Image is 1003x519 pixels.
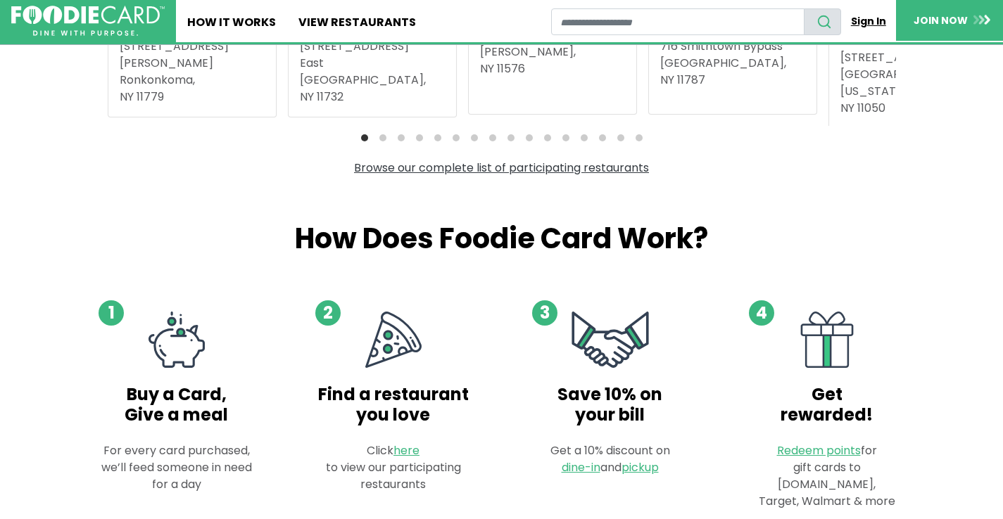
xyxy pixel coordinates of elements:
a: Sign In [841,8,896,34]
li: Page dot 16 [636,134,643,141]
p: For every card purchased, we’ll feed someone in need for a day [91,442,263,493]
li: Page dot 15 [617,134,624,141]
li: Page dot 4 [416,134,423,141]
address: [STREET_ADDRESS] [GEOGRAPHIC_DATA][US_STATE], NY 11050 [840,49,985,117]
address: [STREET_ADDRESS] East [GEOGRAPHIC_DATA], NY 11732 [300,38,445,105]
li: Page dot 13 [581,134,588,141]
h4: Buy a Card, Give a meal [91,385,263,425]
address: 716 Smithtown Bypass [GEOGRAPHIC_DATA], NY 11787 [660,38,805,89]
a: Redeem points [777,442,861,459]
li: Page dot 12 [562,134,569,141]
li: Page dot 5 [434,134,441,141]
p: Click to view our participating restaurants [308,442,479,493]
li: Page dot 6 [453,134,460,141]
button: search [804,8,841,35]
a: pickup [622,459,659,475]
a: here [393,442,420,459]
li: Page dot 8 [489,134,496,141]
li: Page dot 9 [507,134,515,141]
h4: Get rewarded! [752,385,902,425]
a: Browse our complete list of participating restaurants [354,160,649,176]
img: FoodieCard; Eat, Drink, Save, Donate [11,6,165,37]
p: Get a 10% discount on and [536,442,685,476]
li: Page dot 7 [471,134,478,141]
address: [STREET_ADDRESS] [PERSON_NAME], NY 11576 [480,27,625,77]
li: Page dot 1 [361,134,368,141]
a: dine-in [562,459,600,475]
li: Page dot 2 [379,134,386,141]
h4: Find a restaurant you love [308,385,479,425]
li: Page dot 11 [544,134,551,141]
h2: How Does Foodie Card Work? [80,222,924,255]
li: Page dot 10 [526,134,533,141]
h4: Save 10% on your bill [536,385,685,425]
address: [STREET_ADDRESS][PERSON_NAME] Ronkonkoma, NY 11779 [120,38,265,105]
li: Page dot 3 [398,134,405,141]
input: restaurant search [551,8,805,35]
p: for gift cards to [DOMAIN_NAME], Target, Walmart & more [752,442,902,510]
li: Page dot 14 [599,134,606,141]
